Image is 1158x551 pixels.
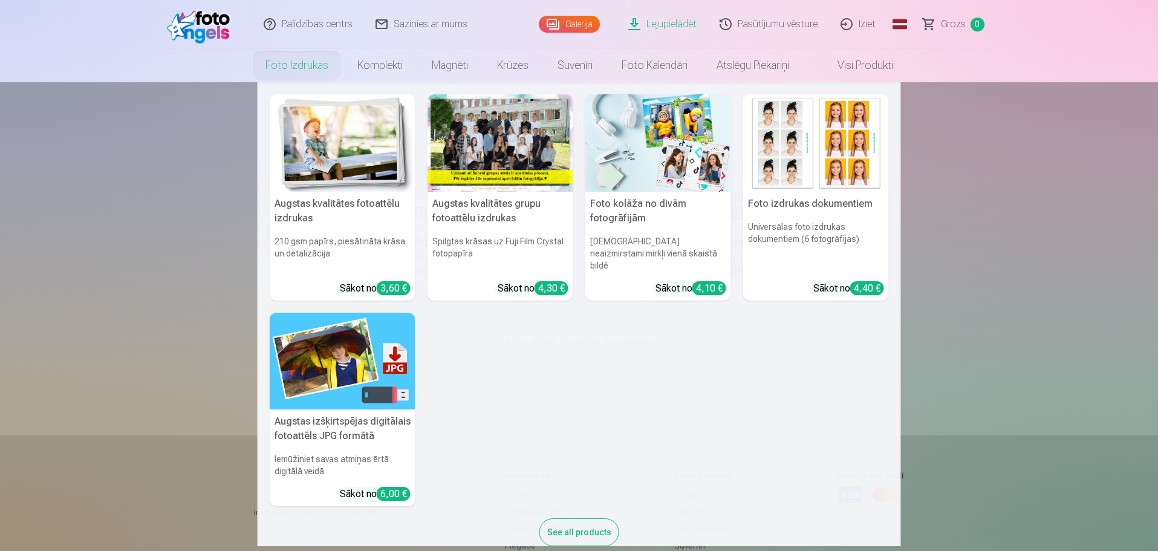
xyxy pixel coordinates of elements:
h6: 210 gsm papīrs, piesātināta krāsa un detalizācija [270,230,415,276]
a: Visi produkti [804,48,908,82]
div: 4,10 € [692,281,726,295]
div: 3,60 € [377,281,411,295]
div: 6,00 € [377,487,411,501]
img: Foto izdrukas dokumentiem [743,94,889,192]
a: Augstas kvalitātes grupu fotoattēlu izdrukasSpilgtas krāsas uz Fuji Film Crystal fotopapīraSākot ... [428,94,573,301]
div: Sākot no [340,487,411,501]
h5: Foto izdrukas dokumentiem [743,192,889,216]
h6: Spilgtas krāsas uz Fuji Film Crystal fotopapīra [428,230,573,276]
img: Augstas kvalitātes fotoattēlu izdrukas [270,94,415,192]
a: Foto kolāža no divām fotogrāfijāmFoto kolāža no divām fotogrāfijām[DEMOGRAPHIC_DATA] neaizmirstam... [585,94,731,301]
h6: [DEMOGRAPHIC_DATA] neaizmirstami mirkļi vienā skaistā bildē [585,230,731,276]
h5: Foto kolāža no divām fotogrāfijām [585,192,731,230]
a: Magnēti [417,48,483,82]
a: Krūzes [483,48,543,82]
div: Sākot no [655,281,726,296]
img: Foto kolāža no divām fotogrāfijām [585,94,731,192]
a: See all products [539,525,619,538]
span: Grozs [941,17,966,31]
a: Komplekti [343,48,417,82]
a: Augstas kvalitātes fotoattēlu izdrukasAugstas kvalitātes fotoattēlu izdrukas210 gsm papīrs, piesā... [270,94,415,301]
h6: Iemūžiniet savas atmiņas ērtā digitālā veidā [270,448,415,482]
div: 4,30 € [535,281,568,295]
a: Atslēgu piekariņi [702,48,804,82]
h5: Augstas izšķirtspējas digitālais fotoattēls JPG formātā [270,409,415,448]
h5: Augstas kvalitātes fotoattēlu izdrukas [270,192,415,230]
h6: Universālas foto izdrukas dokumentiem (6 fotogrāfijas) [743,216,889,276]
div: See all products [539,518,619,546]
div: Sākot no [498,281,568,296]
div: 4,40 € [850,281,884,295]
img: Augstas izšķirtspējas digitālais fotoattēls JPG formātā [270,313,415,410]
div: Sākot no [340,281,411,296]
div: Sākot no [813,281,884,296]
a: Suvenīri [543,48,607,82]
a: Foto izdrukas dokumentiemFoto izdrukas dokumentiemUniversālas foto izdrukas dokumentiem (6 fotogr... [743,94,889,301]
a: Foto kalendāri [607,48,702,82]
img: /fa1 [167,5,236,44]
a: Galerija [539,16,600,33]
h5: Augstas kvalitātes grupu fotoattēlu izdrukas [428,192,573,230]
a: Augstas izšķirtspējas digitālais fotoattēls JPG formātāAugstas izšķirtspējas digitālais fotoattēl... [270,313,415,507]
span: 0 [971,18,984,31]
a: Foto izdrukas [251,48,343,82]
